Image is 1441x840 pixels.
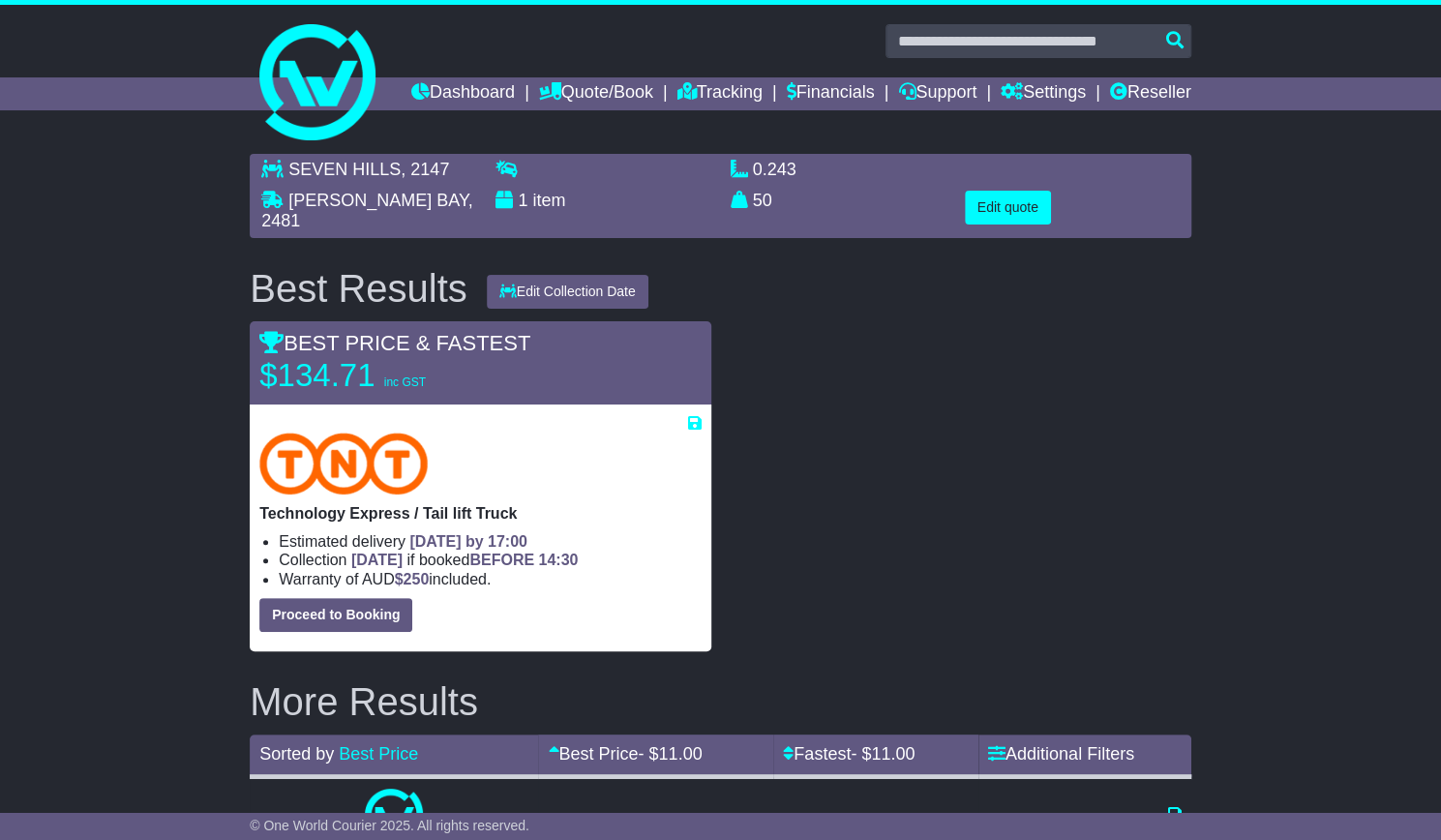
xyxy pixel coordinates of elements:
span: 14:30 [538,552,578,568]
button: Edit Collection Date [487,275,648,309]
span: Sorted by [259,744,334,764]
span: [DATE] by 17:00 [409,533,527,550]
a: Reseller [1110,77,1191,110]
span: - $ [851,744,915,764]
p: $134.71 [259,356,501,395]
span: SEVEN HILLS [288,160,401,179]
img: TNT Domestic: Technology Express / Tail lift Truck [259,433,428,495]
span: , 2481 [261,191,472,231]
h2: More Results [250,680,1191,723]
button: Edit quote [965,191,1051,225]
span: 50 [753,191,772,210]
span: $ [395,571,430,587]
span: 11.00 [658,744,702,764]
span: 250 [404,571,430,587]
a: Tracking [676,77,762,110]
span: inc GST [384,375,426,389]
span: - $ [638,744,702,764]
span: 0.243 [753,160,796,179]
span: item [532,191,565,210]
a: Quote/Book [539,77,653,110]
li: Estimated delivery [279,532,701,551]
div: Best Results [240,267,477,310]
a: Settings [1001,77,1086,110]
p: Technology Express / Tail lift Truck [259,504,701,523]
li: Collection [279,551,701,569]
a: Financials [787,77,875,110]
span: 1 [518,191,527,210]
span: 11.00 [871,744,915,764]
a: Best Price [339,744,418,764]
a: Support [898,77,976,110]
a: Fastest- $11.00 [783,744,915,764]
span: , 2147 [401,160,449,179]
button: Proceed to Booking [259,598,412,632]
span: © One World Courier 2025. All rights reserved. [250,818,529,833]
span: BEFORE [469,552,534,568]
span: BEST PRICE & FASTEST [259,331,530,355]
span: [DATE] [351,552,403,568]
span: if booked [351,552,578,568]
span: [PERSON_NAME] BAY [288,191,467,210]
li: Warranty of AUD included. [279,570,701,588]
a: Dashboard [411,77,515,110]
a: Additional Filters [988,744,1134,764]
a: Best Price- $11.00 [548,744,702,764]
